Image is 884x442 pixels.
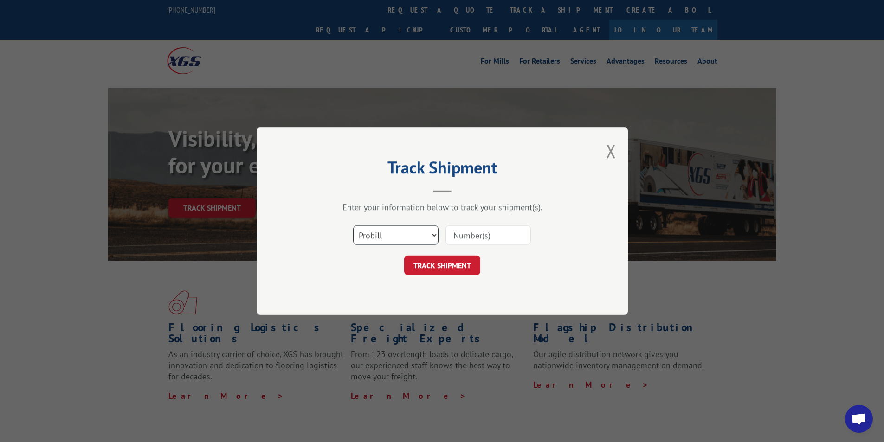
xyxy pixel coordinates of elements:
[404,256,480,275] button: TRACK SHIPMENT
[303,161,581,179] h2: Track Shipment
[606,139,616,163] button: Close modal
[445,225,531,245] input: Number(s)
[845,405,873,433] div: Open chat
[303,202,581,212] div: Enter your information below to track your shipment(s).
